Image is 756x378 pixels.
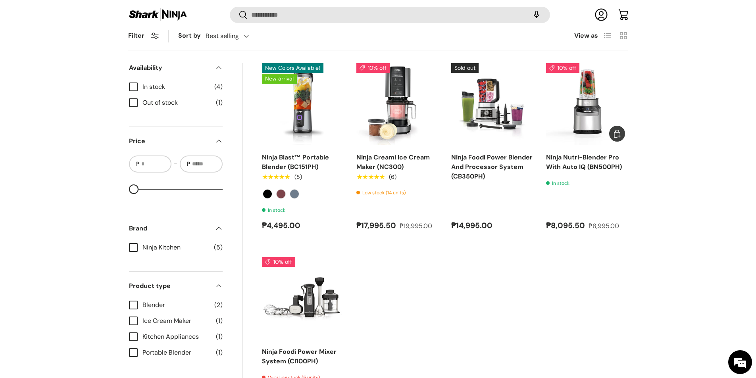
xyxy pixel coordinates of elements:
a: Ninja Blast™ Portable Blender (BC151PH) [262,63,344,145]
div: Minimize live chat window [130,4,149,23]
span: Sold out [451,63,479,73]
label: Black [263,189,272,199]
span: Kitchen Appliances [142,332,211,342]
button: Best selling [206,29,265,43]
span: (1) [216,316,223,326]
img: ninja-blast-portable-blender-black-left-side-view-sharkninja-philippines [262,63,344,145]
span: 10% off [546,63,579,73]
img: ninja-nutri-blender-pro-with-auto-iq-silver-with-sample-food-content-full-view-sharkninja-philipp... [546,63,628,145]
img: ninja-creami-ice-cream-maker-with-sample-content-and-all-lids-full-view-sharkninja-philippines [356,63,439,145]
a: Ninja Foodi Power Mixer System (CI100PH) [262,347,337,365]
label: Navy Blue [290,189,299,199]
span: In stock [142,82,210,92]
span: (1) [216,348,223,357]
span: View as [574,31,598,40]
span: Ninja Kitchen [142,243,209,252]
a: Ninja Foodi Power Blender And Processor System (CB350PH) [451,153,533,180]
a: Ninja Nutri-Blender Pro With Auto IQ (BN500PH) [546,153,622,171]
img: ninja-foodi-power-blender-and-processor-system-full-view-with-sample-contents-sharkninja-philippines [451,63,533,145]
a: Ninja Creami Ice Cream Maker (NC300) [356,63,439,145]
span: Brand [129,224,210,233]
label: Sort by [178,31,206,40]
span: Out of stock [142,98,211,107]
span: (1) [216,98,223,107]
span: Best selling [206,32,239,40]
a: Ninja Foodi Power Mixer System (CI100PH) [262,257,344,339]
span: 10% off [262,257,295,267]
span: Ice Cream Maker [142,316,211,326]
span: Product type [129,281,210,291]
textarea: Type your message and click 'Submit' [4,217,151,244]
img: Shark Ninja Philippines [128,7,188,23]
span: (1) [216,332,223,342]
div: Leave a message [41,44,133,55]
span: 10% off [356,63,390,73]
span: ₱ [186,160,191,168]
span: New arrival [262,74,297,84]
speech-search-button: Search by voice [524,6,549,24]
summary: Availability [129,54,223,82]
span: ₱ [135,160,140,168]
a: Ninja Nutri-Blender Pro With Auto IQ (BN500PH) [546,63,628,145]
summary: Brand [129,214,223,243]
summary: Price [129,127,223,155]
span: (5) [214,243,223,252]
em: Submit [116,244,144,255]
span: - [174,159,177,169]
span: Filter [128,31,144,40]
summary: Product type [129,272,223,300]
span: (4) [214,82,223,92]
a: Ninja Foodi Power Blender And Processor System (CB350PH) [451,63,533,145]
span: (2) [214,300,223,310]
a: Ninja Creami Ice Cream Maker (NC300) [356,153,430,171]
a: Ninja Blast™ Portable Blender (BC151PH) [262,153,329,171]
span: New Colors Available! [262,63,323,73]
span: Portable Blender [142,348,211,357]
label: Cranberry [276,189,286,199]
button: Filter [128,31,159,40]
span: Availability [129,63,210,73]
span: Blender [142,300,210,310]
span: We are offline. Please leave us a message. [17,100,139,180]
span: Price [129,136,210,146]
